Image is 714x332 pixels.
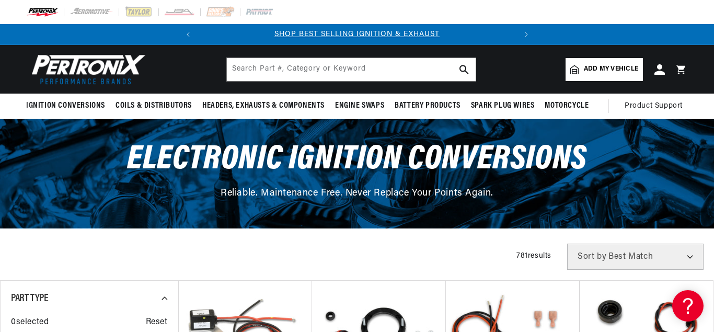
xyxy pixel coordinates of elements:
span: 781 results [516,252,551,260]
summary: Engine Swaps [330,94,389,118]
span: Ignition Conversions [26,100,105,111]
span: Electronic Ignition Conversions [127,143,587,177]
span: Coils & Distributors [116,100,192,111]
summary: Ignition Conversions [26,94,110,118]
a: SHOP BEST SELLING IGNITION & EXHAUST [274,30,440,38]
span: Add my vehicle [584,64,638,74]
button: search button [453,58,476,81]
summary: Spark Plug Wires [466,94,540,118]
span: Motorcycle [545,100,589,111]
span: Sort by [578,253,606,261]
summary: Product Support [625,94,688,119]
div: 1 of 2 [199,29,516,40]
summary: Coils & Distributors [110,94,197,118]
summary: Motorcycle [539,94,594,118]
span: Reliable. Maintenance Free. Never Replace Your Points Again. [221,189,493,198]
span: Spark Plug Wires [471,100,535,111]
img: Pertronix [26,51,146,87]
summary: Headers, Exhausts & Components [197,94,330,118]
a: Add my vehicle [566,58,643,81]
button: Translation missing: en.sections.announcements.next_announcement [516,24,537,45]
span: Battery Products [395,100,460,111]
span: Engine Swaps [335,100,384,111]
div: Announcement [199,29,516,40]
span: Product Support [625,100,683,112]
span: Headers, Exhausts & Components [202,100,325,111]
input: Search Part #, Category or Keyword [227,58,476,81]
span: 0 selected [11,316,49,329]
summary: Battery Products [389,94,466,118]
span: Part Type [11,293,48,304]
button: Translation missing: en.sections.announcements.previous_announcement [178,24,199,45]
select: Sort by [567,244,704,270]
span: Reset [146,316,168,329]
